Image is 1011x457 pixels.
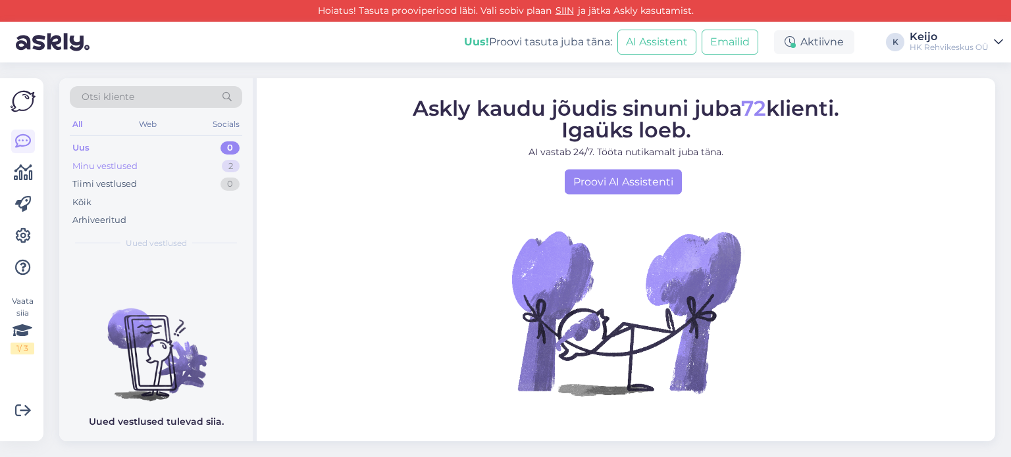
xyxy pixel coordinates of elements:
[126,237,187,249] span: Uued vestlused
[72,178,137,191] div: Tiimi vestlused
[413,95,839,142] span: Askly kaudu jõudis sinuni juba klienti. Igaüks loeb.
[910,32,989,42] div: Keijo
[910,32,1003,53] a: KeijoHK Rehvikeskus OÜ
[220,178,240,191] div: 0
[774,30,854,54] div: Aktiivne
[136,116,159,133] div: Web
[552,5,578,16] a: SIIN
[11,343,34,354] div: 1 / 3
[72,141,90,155] div: Uus
[222,160,240,173] div: 2
[59,285,253,403] img: No chats
[220,141,240,155] div: 0
[507,194,744,431] img: No Chat active
[702,30,758,55] button: Emailid
[464,36,489,48] b: Uus!
[886,33,904,51] div: K
[210,116,242,133] div: Socials
[565,169,682,194] a: Proovi AI Assistenti
[82,90,134,104] span: Otsi kliente
[464,34,612,50] div: Proovi tasuta juba täna:
[11,89,36,114] img: Askly Logo
[72,214,126,227] div: Arhiveeritud
[72,160,138,173] div: Minu vestlused
[741,95,766,120] span: 72
[72,196,91,209] div: Kõik
[70,116,85,133] div: All
[413,145,839,158] p: AI vastab 24/7. Tööta nutikamalt juba täna.
[910,42,989,53] div: HK Rehvikeskus OÜ
[11,295,34,354] div: Vaata siia
[617,30,696,55] button: AI Assistent
[89,415,224,429] p: Uued vestlused tulevad siia.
